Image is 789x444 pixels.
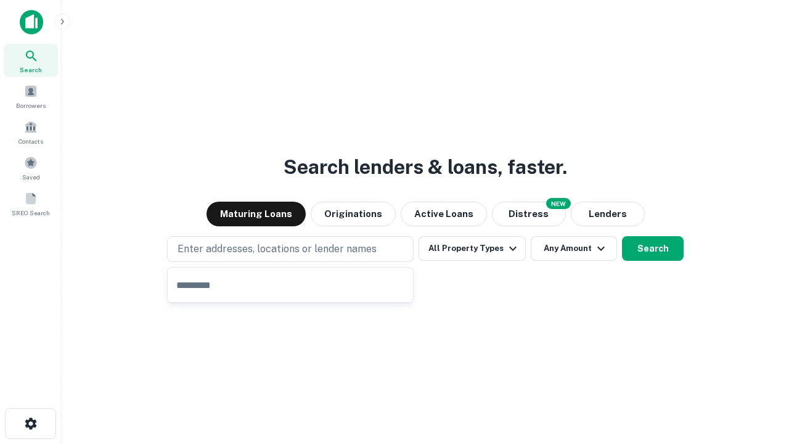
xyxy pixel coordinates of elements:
iframe: Chat Widget [727,345,789,405]
span: Saved [22,172,40,182]
span: SREO Search [12,208,50,218]
span: Borrowers [16,101,46,110]
button: Active Loans [401,202,487,226]
span: Search [20,65,42,75]
a: SREO Search [4,187,58,220]
button: Maturing Loans [206,202,306,226]
img: capitalize-icon.png [20,10,43,35]
p: Enter addresses, locations or lender names [178,242,377,257]
a: Borrowers [4,80,58,113]
button: Originations [311,202,396,226]
button: Search [622,236,684,261]
button: Enter addresses, locations or lender names [167,236,414,262]
button: Search distressed loans with lien and other non-mortgage details. [492,202,566,226]
a: Search [4,44,58,77]
a: Saved [4,151,58,184]
div: NEW [546,198,571,209]
span: Contacts [18,136,43,146]
a: Contacts [4,115,58,149]
h3: Search lenders & loans, faster. [284,152,567,182]
button: Lenders [571,202,645,226]
button: Any Amount [531,236,617,261]
button: All Property Types [419,236,526,261]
